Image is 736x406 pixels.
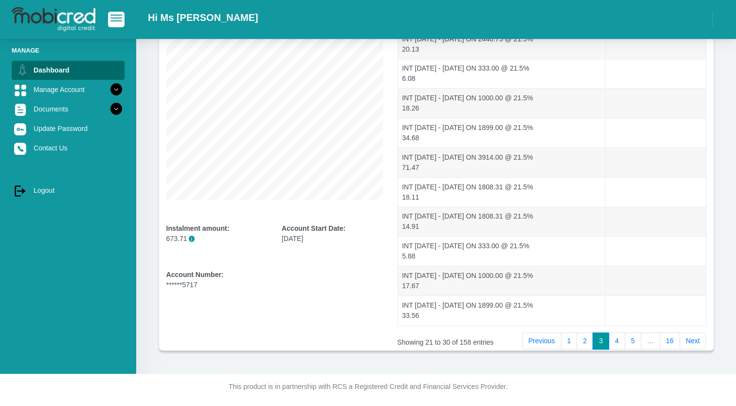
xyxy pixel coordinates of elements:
td: INT [DATE] - [DATE] ON 2440.75 @ 21.5% 20.13 [398,29,606,59]
a: 4 [609,332,625,350]
td: INT [DATE] - [DATE] ON 1000.00 @ 21.5% 18.26 [398,88,606,118]
h2: Hi Ms [PERSON_NAME] [148,12,258,23]
div: [DATE] [282,223,383,244]
td: INT [DATE] - [DATE] ON 1000.00 @ 21.5% 17.67 [398,266,606,295]
a: Logout [12,181,125,200]
a: 2 [576,332,593,350]
li: Manage [12,46,125,55]
td: INT [DATE] - [DATE] ON 1899.00 @ 21.5% 34.68 [398,118,606,148]
a: Documents [12,100,125,118]
a: Update Password [12,119,125,138]
div: Showing 21 to 30 of 158 entries [397,332,518,348]
a: Dashboard [12,61,125,79]
td: INT [DATE] - [DATE] ON 3914.00 @ 21.5% 71.47 [398,148,606,177]
td: INT [DATE] - [DATE] ON 333.00 @ 21.5% 6.08 [398,59,606,89]
img: logo-mobicred.svg [12,7,95,32]
a: Next [680,332,706,350]
a: Previous [522,332,561,350]
p: 673.71 [166,234,268,244]
a: 1 [561,332,577,350]
a: Contact Us [12,139,125,157]
span: i [189,236,195,242]
p: This product is in partnership with RCS a Registered Credit and Financial Services Provider. [98,382,638,392]
a: 5 [625,332,641,350]
td: INT [DATE] - [DATE] ON 1808.31 @ 21.5% 14.91 [398,207,606,237]
td: INT [DATE] - [DATE] ON 1808.31 @ 21.5% 18.11 [398,177,606,207]
td: INT [DATE] - [DATE] ON 333.00 @ 21.5% 5.88 [398,236,606,266]
td: INT [DATE] - [DATE] ON 1899.00 @ 21.5% 33.56 [398,295,606,325]
b: Account Start Date: [282,224,345,232]
a: 3 [592,332,609,350]
a: 16 [660,332,680,350]
b: Instalment amount: [166,224,230,232]
b: Account Number: [166,271,224,278]
a: Manage Account [12,80,125,99]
